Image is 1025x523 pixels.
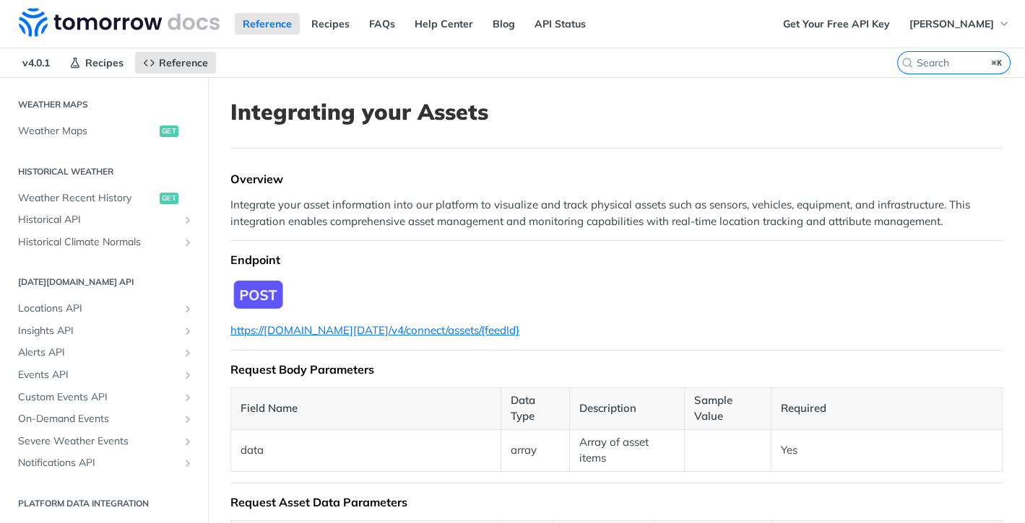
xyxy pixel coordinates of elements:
[11,188,197,209] a: Weather Recent Historyget
[18,324,178,338] span: Insights API
[407,13,481,35] a: Help Center
[18,302,178,316] span: Locations API
[230,323,519,337] a: https://[DOMAIN_NAME][DATE]/v4/connect/assets/{feedId}
[230,495,1003,509] div: Request Asset Data Parameters
[182,237,194,248] button: Show subpages for Historical Climate Normals
[11,209,197,231] a: Historical APIShow subpages for Historical API
[18,434,178,449] span: Severe Weather Events
[694,393,732,423] strong: Sample Value
[182,303,194,315] button: Show subpages for Locations API
[18,346,178,360] span: Alerts API
[11,232,197,253] a: Historical Climate NormalsShow subpages for Historical Climate Normals
[135,52,216,74] a: Reference
[18,368,178,382] span: Events API
[11,298,197,320] a: Locations APIShow subpages for Locations API
[231,429,501,471] td: data
[361,13,403,35] a: FAQs
[11,165,197,178] h2: Historical Weather
[230,252,1003,267] div: Endpoint
[160,193,178,204] span: get
[485,13,523,35] a: Blog
[988,56,1006,70] kbd: ⌘K
[182,413,194,425] button: Show subpages for On-Demand Events
[527,13,594,35] a: API Status
[85,56,124,69] span: Recipes
[241,401,298,415] strong: Field Name
[771,429,1002,471] td: Yes
[501,429,569,471] td: array
[182,347,194,359] button: Show subpages for Alerts API
[11,120,197,142] a: Weather Mapsget
[230,172,1003,186] div: Overview
[579,401,636,415] strong: Description
[11,98,197,111] h2: Weather Maps
[230,278,285,312] img: Endpoint Icon
[901,13,1018,35] button: [PERSON_NAME]
[182,325,194,337] button: Show subpages for Insights API
[159,56,208,69] span: Reference
[901,57,913,69] svg: Search
[303,13,358,35] a: Recipes
[18,456,178,470] span: Notifications API
[569,429,684,471] td: Array of asset items
[18,235,178,250] span: Historical Climate Normals
[18,213,178,227] span: Historical API
[909,17,994,30] span: [PERSON_NAME]
[18,412,178,426] span: On-Demand Events
[160,126,178,137] span: get
[11,408,197,430] a: On-Demand EventsShow subpages for On-Demand Events
[182,369,194,381] button: Show subpages for Events API
[182,457,194,469] button: Show subpages for Notifications API
[19,8,220,37] img: Tomorrow.io Weather API Docs
[11,387,197,408] a: Custom Events APIShow subpages for Custom Events API
[61,52,131,74] a: Recipes
[235,13,300,35] a: Reference
[18,191,156,206] span: Weather Recent History
[11,452,197,474] a: Notifications APIShow subpages for Notifications API
[11,276,197,289] h2: [DATE][DOMAIN_NAME] API
[11,497,197,510] h2: Platform DATA integration
[511,393,535,423] strong: Data Type
[230,99,1003,125] h1: Integrating your Assets
[775,13,898,35] a: Get Your Free API Key
[182,436,194,447] button: Show subpages for Severe Weather Events
[11,364,197,386] a: Events APIShow subpages for Events API
[230,197,1003,229] p: Integrate your asset information into our platform to visualize and track physical assets such as...
[781,401,826,415] strong: Required
[18,390,178,405] span: Custom Events API
[18,124,156,139] span: Weather Maps
[182,214,194,226] button: Show subpages for Historical API
[11,320,197,342] a: Insights APIShow subpages for Insights API
[230,278,1003,312] span: Expand image
[11,431,197,452] a: Severe Weather EventsShow subpages for Severe Weather Events
[182,392,194,403] button: Show subpages for Custom Events API
[11,342,197,364] a: Alerts APIShow subpages for Alerts API
[14,52,58,74] span: v4.0.1
[230,362,1003,377] div: Request Body Parameters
